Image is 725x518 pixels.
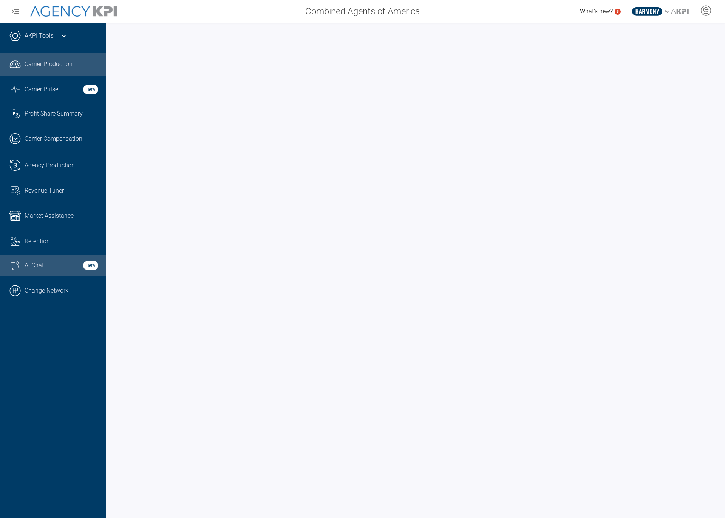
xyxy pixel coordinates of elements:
span: Profit Share Summary [25,109,83,118]
span: Agency Production [25,161,75,170]
img: AgencyKPI [30,6,117,17]
div: Retention [25,237,98,246]
strong: Beta [83,261,98,270]
span: Revenue Tuner [25,186,64,195]
a: 5 [615,9,621,15]
text: 5 [617,9,619,14]
span: Carrier Production [25,60,73,69]
strong: Beta [83,85,98,94]
span: Carrier Pulse [25,85,58,94]
span: Combined Agents of America [305,5,420,18]
span: AI Chat [25,261,44,270]
span: Carrier Compensation [25,134,82,143]
a: AKPI Tools [25,31,54,40]
span: Market Assistance [25,211,74,220]
span: What's new? [580,8,613,15]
